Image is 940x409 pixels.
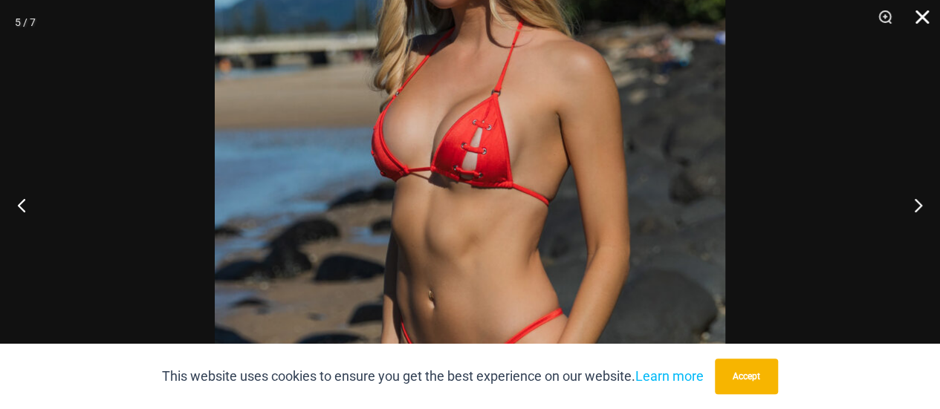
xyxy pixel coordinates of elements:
a: Learn more [635,368,704,384]
button: Accept [715,359,778,394]
div: 5 / 7 [15,11,36,33]
button: Next [884,168,940,242]
p: This website uses cookies to ensure you get the best experience on our website. [162,365,704,387]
